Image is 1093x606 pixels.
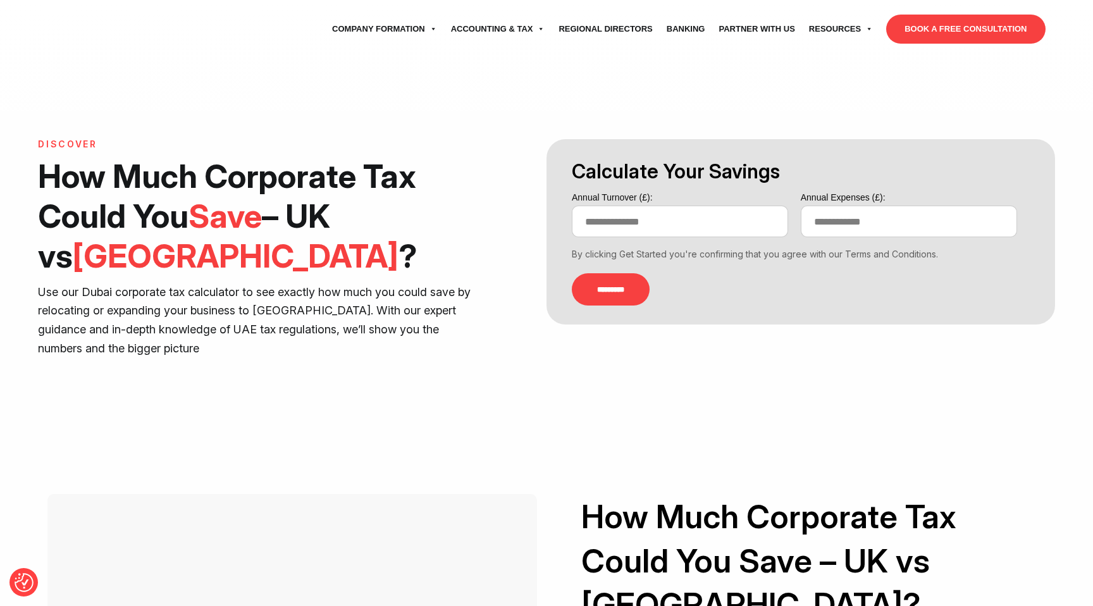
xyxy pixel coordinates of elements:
[73,237,398,275] span: [GEOGRAPHIC_DATA]
[886,15,1045,44] a: BOOK A FREE CONSULTATION
[552,11,659,47] a: Regional Directors
[38,283,475,359] p: Use our Dubai corporate tax calculator to see exactly how much you could save by relocating or ex...
[15,573,34,592] button: Consent Preferences
[801,190,1017,206] label: Annual Expenses (£):
[15,573,34,592] img: Revisit consent button
[325,11,444,47] a: Company Formation
[188,197,262,235] span: Save
[572,190,788,206] label: Annual Turnover (£):
[38,139,475,150] h6: Discover
[572,158,1030,185] h3: Calculate Your Savings
[444,11,552,47] a: Accounting & Tax
[802,11,880,47] a: Resources
[572,247,1030,261] div: By clicking Get Started you're confirming that you agree with our Terms and Conditions.
[660,11,712,47] a: Banking
[712,11,801,47] a: Partner with Us
[38,156,475,276] h1: How Much Corporate Tax Could You – UK vs ?
[47,13,142,45] img: svg+xml;nitro-empty-id=MTU3OjExNQ==-1;base64,PHN2ZyB2aWV3Qm94PSIwIDAgNzU4IDI1MSIgd2lkdGg9Ijc1OCIg...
